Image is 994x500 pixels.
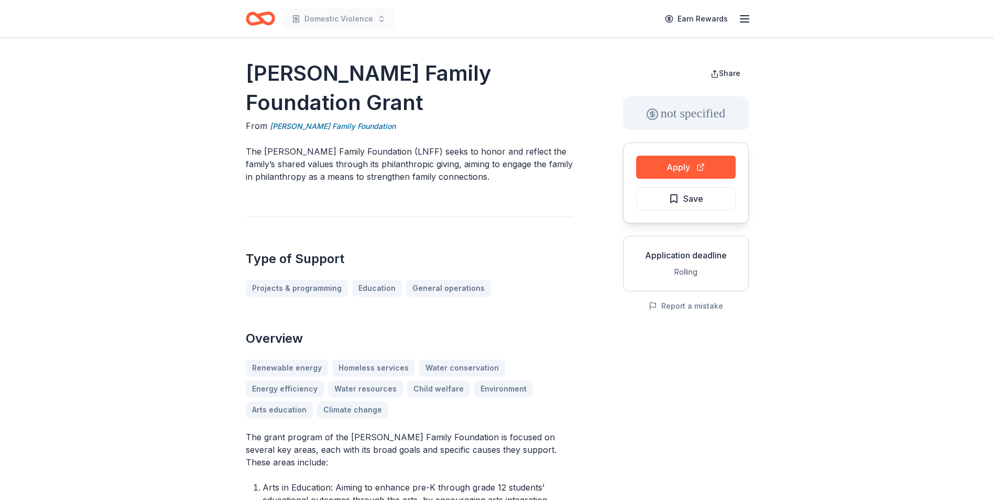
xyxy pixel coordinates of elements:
[406,280,491,297] a: General operations
[270,120,396,133] a: [PERSON_NAME] Family Foundation
[246,6,275,31] a: Home
[246,119,573,133] div: From
[352,280,402,297] a: Education
[246,280,348,297] a: Projects & programming
[246,431,573,469] p: The grant program of the [PERSON_NAME] Family Foundation is focused on several key areas, each wi...
[304,13,373,25] span: Domestic Violence
[246,145,573,183] p: The [PERSON_NAME] Family Foundation (LNFF) seeks to honor and reflect the family’s shared values ...
[246,251,573,267] h2: Type of Support
[246,330,573,347] h2: Overview
[659,9,734,28] a: Earn Rewards
[719,69,740,78] span: Share
[632,249,740,262] div: Application deadline
[683,192,703,205] span: Save
[636,156,736,179] button: Apply
[632,266,740,278] div: Rolling
[636,187,736,210] button: Save
[283,8,394,29] button: Domestic Violence
[246,59,573,117] h1: [PERSON_NAME] Family Foundation Grant
[623,96,749,130] div: not specified
[649,300,723,312] button: Report a mistake
[702,63,749,84] button: Share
